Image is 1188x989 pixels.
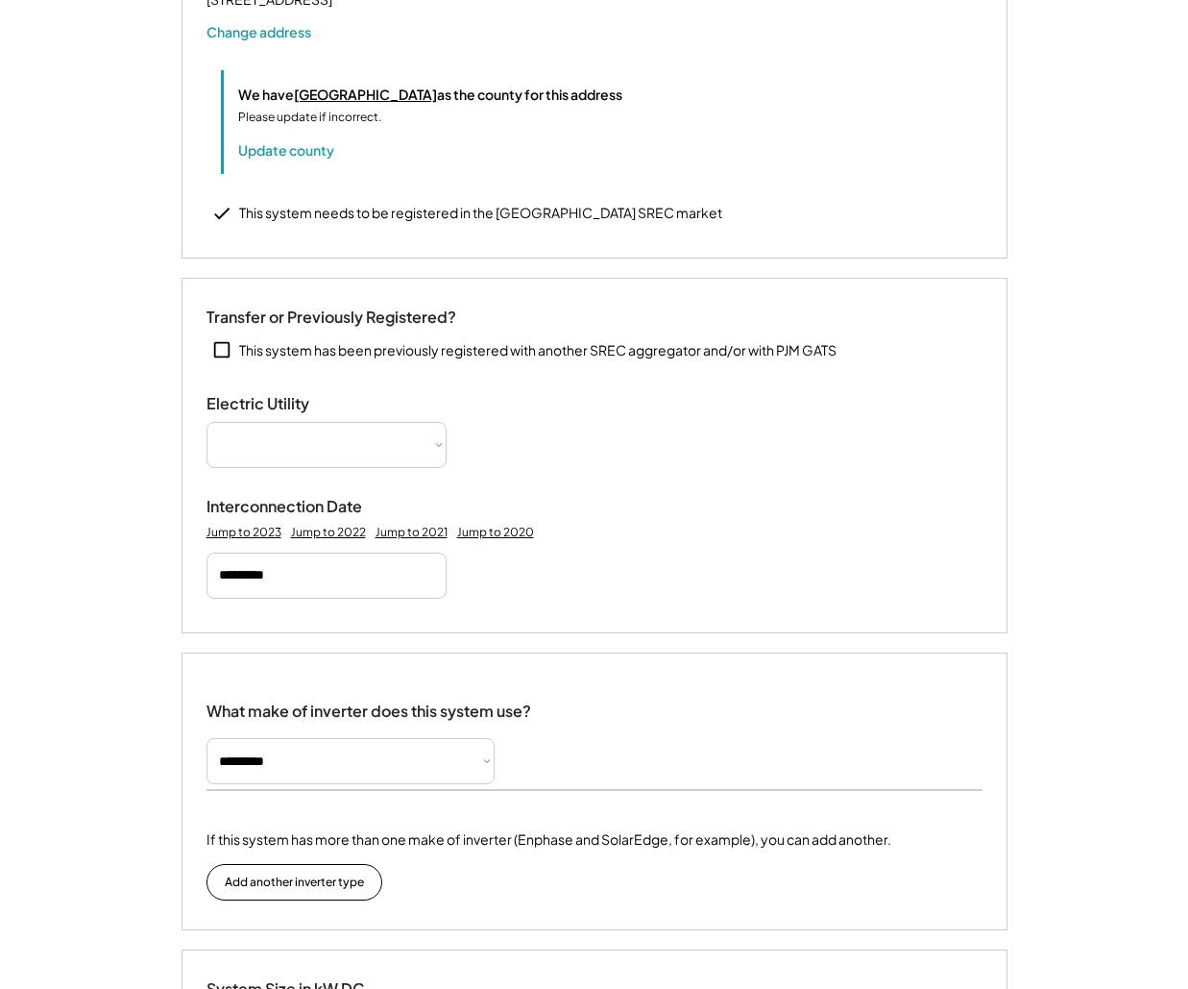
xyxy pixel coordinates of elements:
[291,525,366,540] div: Jump to 2022
[239,341,836,360] div: This system has been previously registered with another SREC aggregator and/or with PJM GATS
[206,308,456,328] div: Transfer or Previously Registered?
[376,525,448,540] div: Jump to 2021
[239,204,722,223] div: This system needs to be registered in the [GEOGRAPHIC_DATA] SREC market
[457,525,534,540] div: Jump to 2020
[238,140,334,160] button: Update county
[206,864,382,901] button: Add another inverter type
[206,394,399,414] div: Electric Utility
[206,829,891,850] div: If this system has more than one make of inverter (Enphase and SolarEdge, for example), you can a...
[206,525,281,540] div: Jump to 2023
[294,86,437,103] u: [GEOGRAPHIC_DATA]
[238,85,622,105] div: We have as the county for this address
[206,497,399,517] div: Interconnection Date
[238,109,381,126] div: Please update if incorrect.
[206,682,531,726] div: What make of inverter does this system use?
[206,22,311,41] button: Change address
